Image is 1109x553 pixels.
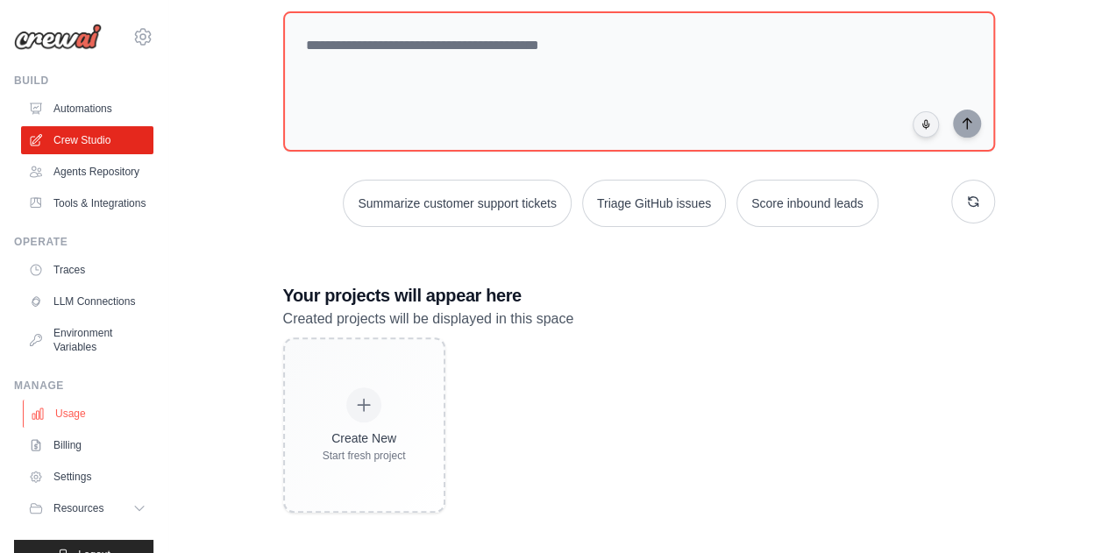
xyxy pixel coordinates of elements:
[323,429,406,447] div: Create New
[14,379,153,393] div: Manage
[14,235,153,249] div: Operate
[14,74,153,88] div: Build
[23,400,155,428] a: Usage
[21,494,153,522] button: Resources
[21,319,153,361] a: Environment Variables
[21,189,153,217] a: Tools & Integrations
[53,501,103,515] span: Resources
[951,180,995,223] button: Get new suggestions
[21,158,153,186] a: Agents Repository
[913,111,939,138] button: Click to speak your automation idea
[736,180,878,227] button: Score inbound leads
[343,180,571,227] button: Summarize customer support tickets
[21,287,153,315] a: LLM Connections
[14,24,102,50] img: Logo
[21,463,153,491] a: Settings
[21,256,153,284] a: Traces
[283,308,995,330] p: Created projects will be displayed in this space
[21,95,153,123] a: Automations
[283,283,995,308] h3: Your projects will appear here
[21,431,153,459] a: Billing
[21,126,153,154] a: Crew Studio
[323,449,406,463] div: Start fresh project
[582,180,726,227] button: Triage GitHub issues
